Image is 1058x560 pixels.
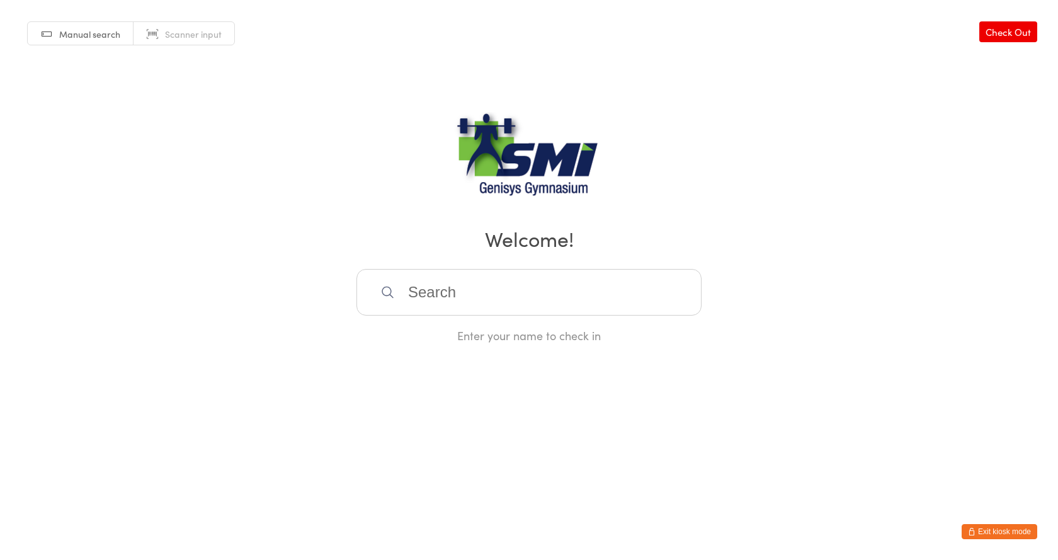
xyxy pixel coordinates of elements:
div: Enter your name to check in [356,328,702,343]
input: Search [356,269,702,316]
button: Exit kiosk mode [962,524,1037,539]
h2: Welcome! [13,224,1045,253]
span: Manual search [59,28,120,40]
img: Genisys Gym [450,112,608,207]
a: Check Out [979,21,1037,42]
span: Scanner input [165,28,222,40]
